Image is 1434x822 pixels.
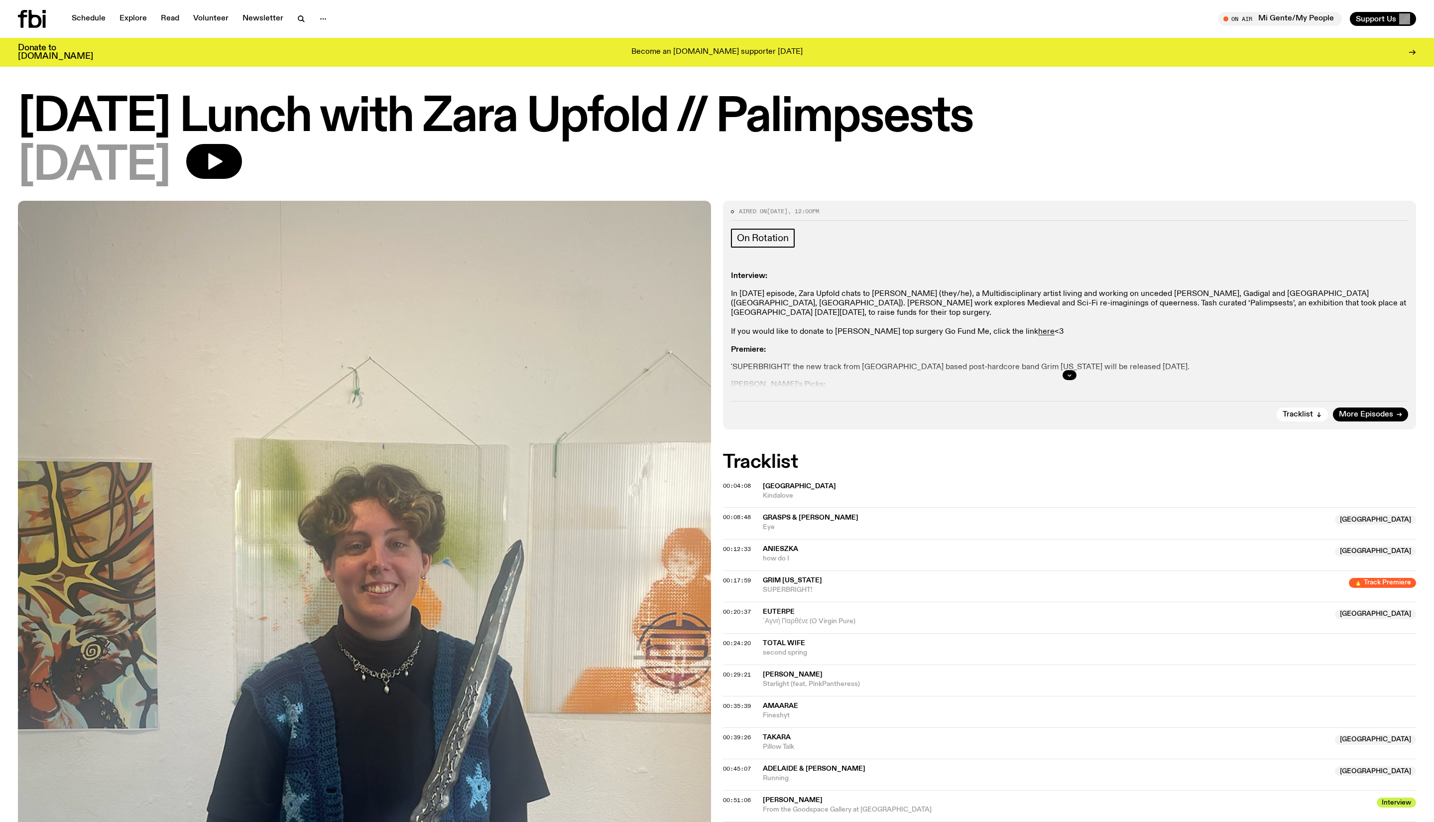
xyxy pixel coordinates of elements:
span: Grasps & [PERSON_NAME] [763,514,858,521]
span: [GEOGRAPHIC_DATA] [1335,515,1416,525]
span: Anieszka [763,546,798,552]
h3: Donate to [DOMAIN_NAME] [18,44,93,61]
span: how do I [763,554,1329,563]
span: 00:29:21 [723,671,751,679]
a: Read [155,12,185,26]
span: [GEOGRAPHIC_DATA] [1335,766,1416,776]
span: Aired on [739,207,767,215]
span: [GEOGRAPHIC_DATA] [1335,735,1416,745]
a: Newsletter [237,12,289,26]
strong: Premiere: [731,346,766,354]
span: From the Goodspace Gallery at [GEOGRAPHIC_DATA] [763,806,932,813]
span: SUPERBRIGHT! [763,585,1343,595]
p: Become an [DOMAIN_NAME] supporter [DATE] [631,48,803,57]
a: Explore [114,12,153,26]
span: Running [763,774,1329,783]
a: On Rotation [731,229,795,248]
span: [GEOGRAPHIC_DATA] [1335,547,1416,556]
span: Starlight (feat. PinkPantheress) [763,680,1416,689]
span: 00:35:39 [723,702,751,710]
span: Tracklist [1283,411,1313,418]
button: On AirMi Gente/My People [1218,12,1342,26]
button: 00:20:37 [723,609,751,615]
h1: [DATE] Lunch with Zara Upfold // Palimpsests [18,95,1416,140]
span: Interview [1377,798,1416,808]
a: Volunteer [187,12,235,26]
button: 00:39:26 [723,735,751,740]
button: 00:35:39 [723,703,751,709]
span: second spring [763,648,1416,658]
span: 00:51:06 [723,796,751,804]
span: Amaarae [763,702,798,709]
button: 00:17:59 [723,578,751,583]
span: 🔥 Track Premiere [1349,578,1416,588]
span: ´Αγνή Παρθένε (O Virgin Pure) [763,617,1329,626]
span: [GEOGRAPHIC_DATA] [763,483,836,490]
span: 00:12:33 [723,545,751,553]
span: On Rotation [737,233,789,244]
span: Support Us [1356,14,1396,23]
span: Pillow Talk [763,742,1329,752]
button: 00:45:07 [723,766,751,772]
span: 00:08:48 [723,513,751,521]
p: In [DATE] episode, Zara Upfold chats to [PERSON_NAME] (they/he), a Multidisciplinary artist livin... [731,289,1408,337]
span: More Episodes [1339,411,1393,418]
button: 00:08:48 [723,515,751,520]
a: here [1038,328,1055,336]
span: 00:04:08 [723,482,751,490]
span: 00:17:59 [723,576,751,584]
span: 00:24:20 [723,639,751,647]
span: 00:20:37 [723,608,751,616]
span: Euterpe [763,608,795,615]
span: [DATE] [18,144,170,189]
span: Takara [763,734,791,741]
span: [DATE] [767,207,788,215]
span: [PERSON_NAME] [763,796,1371,805]
button: Support Us [1350,12,1416,26]
a: Schedule [66,12,112,26]
strong: Interview: [731,272,767,280]
span: Eye [763,523,1329,532]
span: 00:45:07 [723,765,751,773]
span: Kindalove [763,491,1416,501]
button: 00:29:21 [723,672,751,678]
button: Tracklist [1277,408,1328,421]
span: [GEOGRAPHIC_DATA] [1335,609,1416,619]
button: 00:51:06 [723,798,751,803]
button: 00:24:20 [723,641,751,646]
a: More Episodes [1333,408,1408,421]
span: Adelaide & [PERSON_NAME] [763,765,865,772]
span: 00:39:26 [723,733,751,741]
button: 00:12:33 [723,547,751,552]
span: Total Wife [763,640,805,647]
h2: Tracklist [723,453,1416,471]
button: 00:04:08 [723,483,751,489]
span: [PERSON_NAME] [763,671,823,678]
span: Fineshyt [763,711,1416,720]
span: Grim [US_STATE] [763,577,822,584]
span: , 12:00pm [788,207,819,215]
